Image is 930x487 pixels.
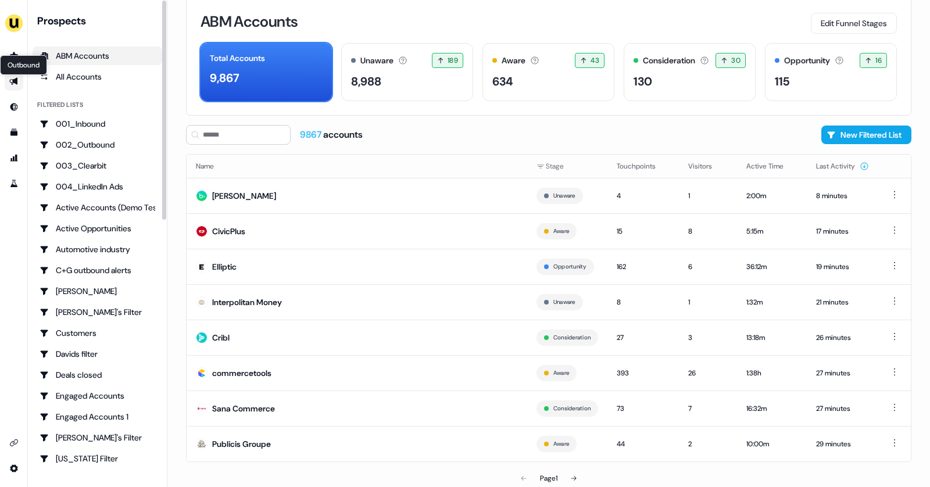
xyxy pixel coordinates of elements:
[617,438,670,450] div: 44
[617,367,670,379] div: 393
[212,367,271,379] div: commercetools
[33,135,162,154] a: Go to 002_Outbound
[617,190,670,202] div: 4
[40,139,155,151] div: 002_Outbound
[617,403,670,414] div: 73
[210,69,239,87] div: 9,867
[40,243,155,255] div: Automotive industry
[553,226,569,237] button: Aware
[746,438,797,450] div: 10:00m
[617,156,670,177] button: Touchpoints
[811,13,897,34] button: Edit Funnel Stages
[33,303,162,321] a: Go to Charlotte's Filter
[688,296,728,308] div: 1
[40,223,155,234] div: Active Opportunities
[553,332,591,343] button: Consideration
[448,55,458,66] span: 189
[40,453,155,464] div: [US_STATE] Filter
[688,438,728,450] div: 2
[731,55,741,66] span: 30
[816,438,869,450] div: 29 minutes
[688,190,728,202] div: 1
[201,14,298,29] h3: ABM Accounts
[634,73,652,90] div: 130
[816,403,869,414] div: 27 minutes
[210,52,265,65] div: Total Accounts
[746,190,797,202] div: 2:00m
[688,332,728,343] div: 3
[300,128,323,141] span: 9867
[553,191,575,201] button: Unaware
[688,367,728,379] div: 26
[351,73,381,90] div: 8,988
[5,434,23,452] a: Go to integrations
[40,327,155,339] div: Customers
[816,332,869,343] div: 26 minutes
[540,472,557,484] div: Page 1
[688,225,728,237] div: 8
[33,198,162,217] a: Go to Active Accounts (Demo Test)
[553,368,569,378] button: Aware
[40,348,155,360] div: Davids filter
[40,306,155,318] div: [PERSON_NAME]'s Filter
[40,411,155,422] div: Engaged Accounts 1
[33,261,162,280] a: Go to C+G outbound alerts
[502,55,525,67] div: Aware
[5,46,23,65] a: Go to prospects
[40,432,155,443] div: [PERSON_NAME]'s Filter
[784,55,830,67] div: Opportunity
[40,202,155,213] div: Active Accounts (Demo Test)
[33,114,162,133] a: Go to 001_Inbound
[37,100,83,110] div: Filtered lists
[553,262,586,272] button: Opportunity
[617,261,670,273] div: 162
[33,156,162,175] a: Go to 003_Clearbit
[746,156,797,177] button: Active Time
[816,261,869,273] div: 19 minutes
[816,190,869,202] div: 8 minutes
[492,73,513,90] div: 634
[33,67,162,86] a: All accounts
[553,297,575,307] button: Unaware
[40,264,155,276] div: C+G outbound alerts
[746,367,797,379] div: 1:38h
[40,285,155,297] div: [PERSON_NAME]
[37,14,162,28] div: Prospects
[5,459,23,478] a: Go to integrations
[212,225,245,237] div: CivicPlus
[816,225,869,237] div: 17 minutes
[40,50,155,62] div: ABM Accounts
[5,149,23,167] a: Go to attribution
[212,403,275,414] div: Sana Commerce
[816,367,869,379] div: 27 minutes
[875,55,882,66] span: 16
[212,296,282,308] div: Interpolitan Money
[643,55,695,67] div: Consideration
[33,324,162,342] a: Go to Customers
[553,439,569,449] button: Aware
[617,296,670,308] div: 8
[33,366,162,384] a: Go to Deals closed
[816,296,869,308] div: 21 minutes
[816,156,869,177] button: Last Activity
[746,403,797,414] div: 16:32m
[746,261,797,273] div: 36:12m
[553,403,591,414] button: Consideration
[360,55,394,67] div: Unaware
[40,160,155,171] div: 003_Clearbit
[40,369,155,381] div: Deals closed
[212,438,271,450] div: Publicis Groupe
[33,282,162,300] a: Go to Charlotte Stone
[187,155,527,178] th: Name
[300,128,363,141] div: accounts
[746,225,797,237] div: 5:15m
[212,261,237,273] div: Elliptic
[212,332,230,343] div: Cribl
[40,118,155,130] div: 001_Inbound
[775,73,789,90] div: 115
[617,332,670,343] div: 27
[536,160,598,172] div: Stage
[688,261,728,273] div: 6
[617,225,670,237] div: 15
[33,240,162,259] a: Go to Automotive industry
